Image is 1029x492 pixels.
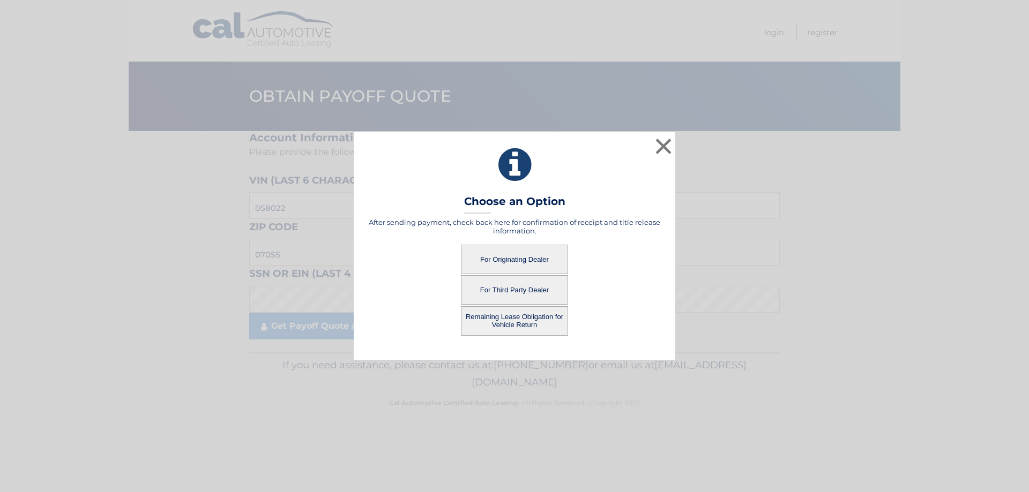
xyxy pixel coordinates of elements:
button: Remaining Lease Obligation for Vehicle Return [461,306,568,336]
button: For Third Party Dealer [461,275,568,305]
button: For Originating Dealer [461,245,568,274]
button: × [653,135,674,157]
h5: After sending payment, check back here for confirmation of receipt and title release information. [367,218,662,235]
h3: Choose an Option [464,195,565,214]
